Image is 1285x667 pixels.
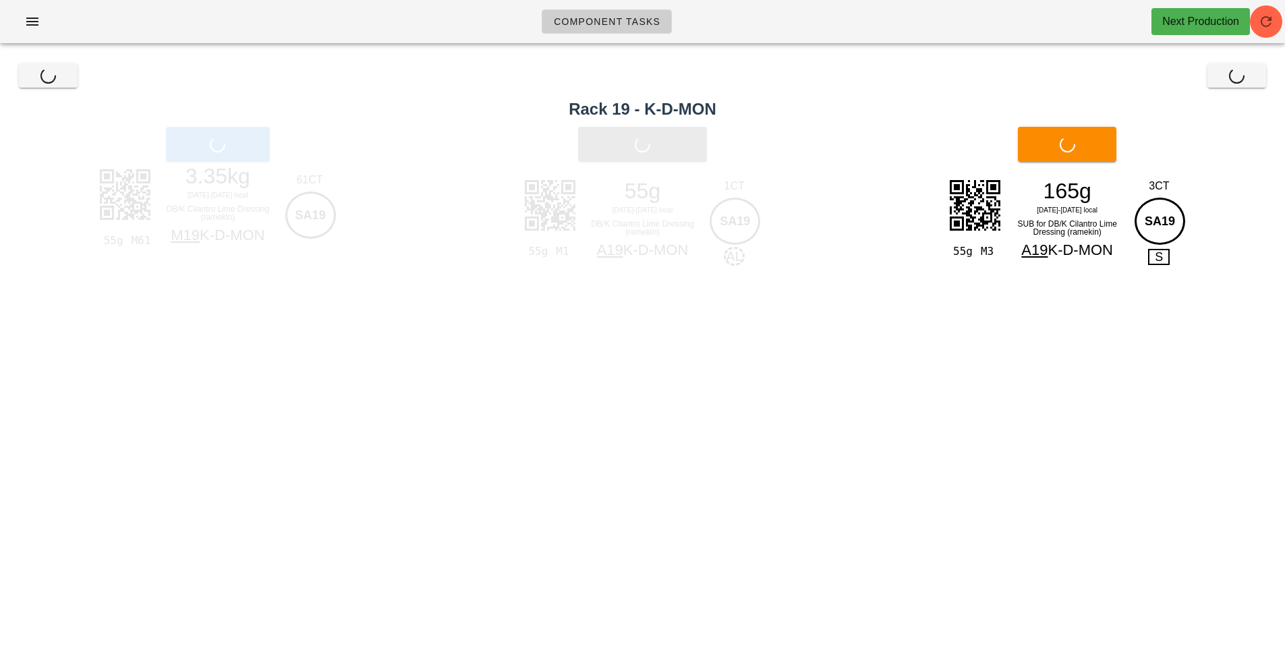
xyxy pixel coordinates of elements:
[584,217,702,239] div: DB/K Cilantro Lime Dressing (ramekin)
[710,198,760,245] div: SA19
[948,243,975,260] div: 55g
[1162,13,1239,30] div: Next Production
[553,16,660,27] span: Component Tasks
[282,172,338,188] div: 61CT
[941,171,1008,239] img: AFz9OD7vlpoMAAAAAElFTkSuQmCC
[1135,198,1185,245] div: SA19
[612,206,673,214] span: [DATE]-[DATE] local
[1008,217,1126,239] div: SUB for DB/K Cilantro Lime Dressing (ramekin)
[550,243,578,260] div: M1
[98,232,125,250] div: 55g
[623,241,689,258] span: K-D-MON
[597,241,623,258] span: A19
[159,202,277,224] div: DB/K Cilantro Lime Dressing (ramekin)
[1131,178,1187,194] div: 3CT
[584,181,702,201] div: 55g
[523,243,550,260] div: 55g
[91,161,159,228] img: HQT6Vc1mwAAAAAElFTkSuQmCC
[1048,241,1113,258] span: K-D-MON
[1037,206,1097,214] span: [DATE]-[DATE] local
[1008,181,1126,201] div: 165g
[975,243,1003,260] div: M3
[188,192,248,199] span: [DATE]-[DATE] local
[1021,241,1048,258] span: A19
[285,192,336,239] div: SA19
[171,227,200,243] span: M19
[516,171,583,239] img: X6AAAAAElFTkSuQmCC
[200,227,265,243] span: K-D-MON
[706,178,762,194] div: 1CT
[1148,249,1170,265] span: S
[724,247,744,266] span: AL
[542,9,672,34] a: Component Tasks
[8,97,1277,121] h2: Rack 19 - K-D-MON
[159,166,277,186] div: 3.35kg
[126,232,154,250] div: M61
